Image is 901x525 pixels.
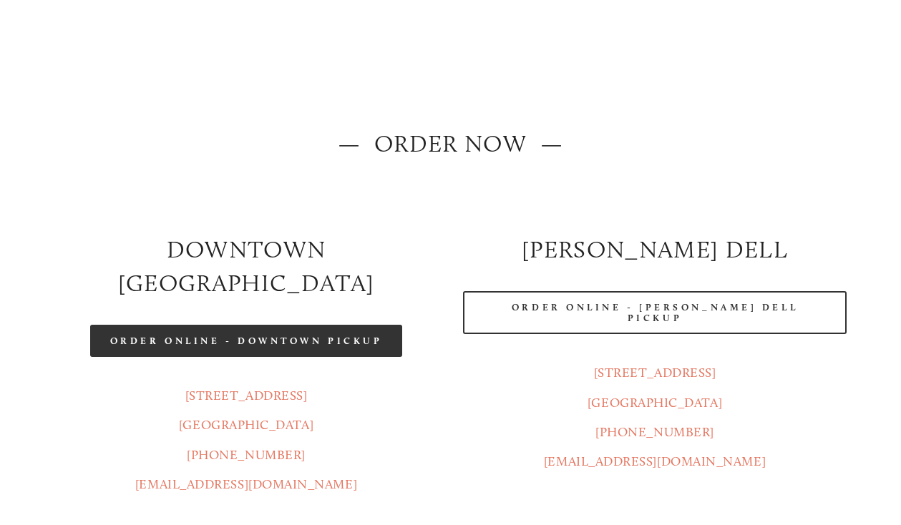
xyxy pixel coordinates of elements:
h2: Downtown [GEOGRAPHIC_DATA] [54,233,439,300]
a: [STREET_ADDRESS] [594,365,716,381]
a: Order Online - Downtown pickup [90,325,403,357]
a: [STREET_ADDRESS] [185,388,308,403]
a: [PHONE_NUMBER] [595,424,714,440]
a: [EMAIL_ADDRESS][DOMAIN_NAME] [544,453,766,469]
a: [PHONE_NUMBER] [187,447,306,463]
a: [GEOGRAPHIC_DATA] [588,395,722,411]
h2: — ORDER NOW — [54,127,847,161]
a: [EMAIL_ADDRESS][DOMAIN_NAME] [135,476,357,492]
a: [GEOGRAPHIC_DATA] [179,417,313,433]
a: Order Online - [PERSON_NAME] Dell Pickup [463,291,847,334]
h2: [PERSON_NAME] DELL [463,233,847,267]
